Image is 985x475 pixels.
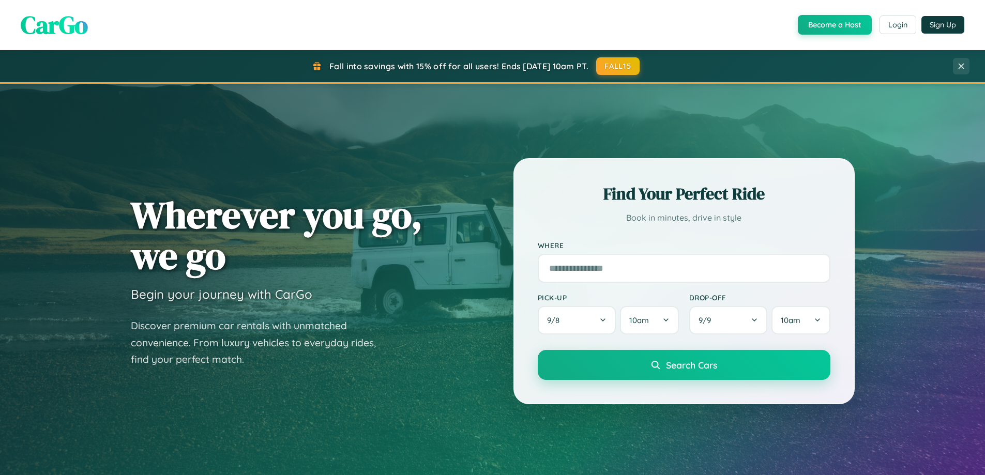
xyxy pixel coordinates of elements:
[666,359,717,371] span: Search Cars
[798,15,872,35] button: Become a Host
[596,57,640,75] button: FALL15
[131,286,312,302] h3: Begin your journey with CarGo
[538,182,830,205] h2: Find Your Perfect Ride
[689,293,830,302] label: Drop-off
[689,306,768,334] button: 9/9
[538,241,830,250] label: Where
[547,315,565,325] span: 9 / 8
[131,194,422,276] h1: Wherever you go, we go
[771,306,830,334] button: 10am
[699,315,716,325] span: 9 / 9
[131,317,389,368] p: Discover premium car rentals with unmatched convenience. From luxury vehicles to everyday rides, ...
[538,210,830,225] p: Book in minutes, drive in style
[880,16,916,34] button: Login
[538,293,679,302] label: Pick-up
[781,315,800,325] span: 10am
[620,306,678,334] button: 10am
[538,306,616,334] button: 9/8
[629,315,649,325] span: 10am
[538,350,830,380] button: Search Cars
[21,8,88,42] span: CarGo
[921,16,964,34] button: Sign Up
[329,61,588,71] span: Fall into savings with 15% off for all users! Ends [DATE] 10am PT.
